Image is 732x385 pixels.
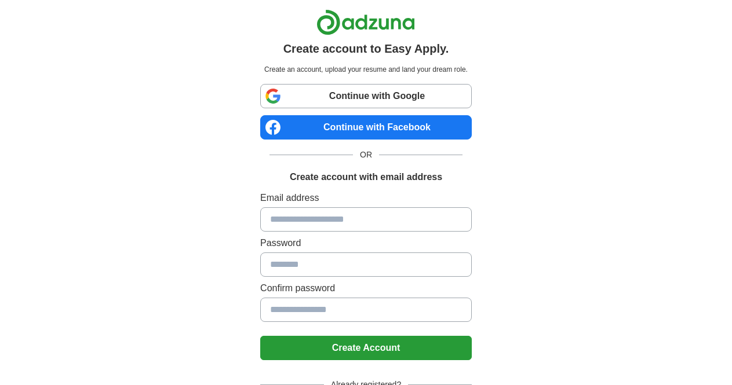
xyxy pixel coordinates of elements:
[290,170,442,184] h1: Create account with email address
[283,40,449,57] h1: Create account to Easy Apply.
[316,9,415,35] img: Adzuna logo
[260,84,472,108] a: Continue with Google
[353,149,379,161] span: OR
[260,191,472,205] label: Email address
[260,115,472,140] a: Continue with Facebook
[263,64,469,75] p: Create an account, upload your resume and land your dream role.
[260,236,472,250] label: Password
[260,281,472,295] label: Confirm password
[260,336,472,360] button: Create Account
